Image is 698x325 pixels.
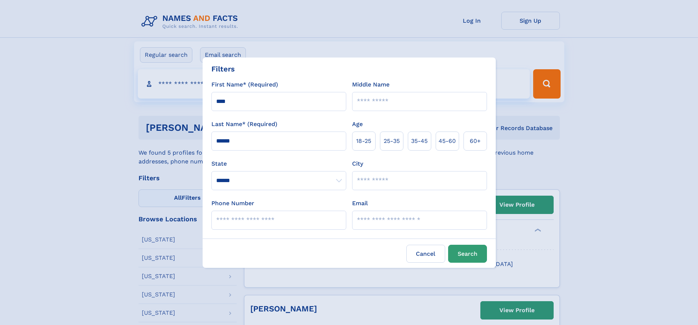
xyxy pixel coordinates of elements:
[352,199,368,208] label: Email
[211,199,254,208] label: Phone Number
[211,159,346,168] label: State
[411,137,428,145] span: 35‑45
[406,245,445,263] label: Cancel
[439,137,456,145] span: 45‑60
[448,245,487,263] button: Search
[211,63,235,74] div: Filters
[352,159,363,168] label: City
[211,80,278,89] label: First Name* (Required)
[352,80,389,89] label: Middle Name
[470,137,481,145] span: 60+
[352,120,363,129] label: Age
[384,137,400,145] span: 25‑35
[356,137,371,145] span: 18‑25
[211,120,277,129] label: Last Name* (Required)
